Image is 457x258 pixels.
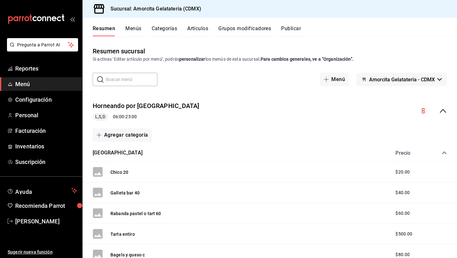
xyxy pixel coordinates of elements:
[70,17,75,22] button: open_drawer_menu
[187,25,208,36] button: Artículos
[4,46,78,53] a: Pregunta a Parrot AI
[17,42,68,48] span: Pregunta a Parrot AI
[281,25,301,36] button: Publicar
[15,217,77,226] span: [PERSON_NAME]
[110,231,135,237] button: Tarta entiro
[395,189,410,196] span: $40.00
[356,73,447,86] button: Amorcita Gelatateria - CDMX
[320,73,349,86] button: Menú
[7,38,78,51] button: Pregunta a Parrot AI
[93,113,108,120] span: L,S,D
[93,46,145,56] div: Resumen sucursal
[15,201,77,210] span: Recomienda Parrot
[110,252,145,258] button: Bagels y queso c
[93,25,457,36] div: navigation tabs
[15,187,69,194] span: Ayuda
[93,56,447,63] div: Si activas ‘Editar artículo por menú’, podrás los menús de esta sucursal.
[93,113,199,121] div: 06:00 - 23:00
[442,150,447,155] button: collapse-category-row
[15,158,77,166] span: Suscripción
[125,25,141,36] button: Menús
[15,126,77,135] span: Facturación
[15,80,77,88] span: Menú
[93,25,115,36] button: Resumen
[106,73,157,86] input: Buscar menú
[15,142,77,151] span: Inventarios
[83,96,457,126] div: collapse-menu-row
[8,249,77,255] span: Sugerir nueva función
[179,57,205,62] strong: personalizar
[395,251,410,258] span: $80.00
[105,5,201,13] h3: Sucursal: Amorcita Gelatateria (CDMX)
[395,169,410,175] span: $20.00
[93,101,199,111] button: Horneando por [GEOGRAPHIC_DATA]
[93,149,142,157] button: [GEOGRAPHIC_DATA]
[369,77,435,83] span: Amorcita Gelatateria - CDMX
[110,169,128,175] button: Chico 20
[261,57,354,62] strong: Para cambios generales, ve a “Organización”.
[110,190,140,196] button: Galleta bar 40
[15,64,77,73] span: Reportes
[15,95,77,104] span: Configuración
[15,111,77,119] span: Personal
[389,150,430,156] div: Precio
[218,25,271,36] button: Grupos modificadores
[110,210,161,217] button: Rabanda pastel o tart 60
[93,128,152,142] button: Agregar categoría
[395,210,410,217] span: $60.00
[395,231,412,237] span: $500.00
[152,25,177,36] button: Categorías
